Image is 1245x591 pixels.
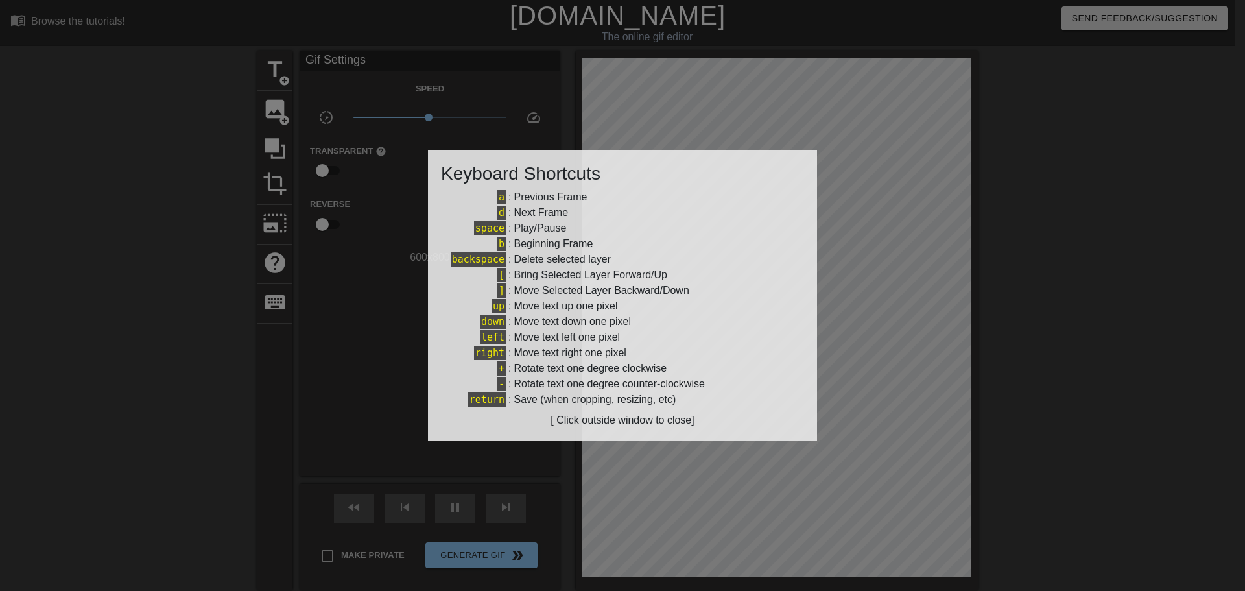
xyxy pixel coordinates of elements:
[441,163,804,185] h3: Keyboard Shortcuts
[441,252,804,267] div: :
[514,236,593,252] div: Beginning Frame
[441,189,804,205] div: :
[514,392,676,407] div: Save (when cropping, resizing, etc)
[480,315,506,329] span: down
[497,377,506,391] span: -
[514,267,667,283] div: Bring Selected Layer Forward/Up
[492,299,506,313] span: up
[441,267,804,283] div: :
[441,330,804,345] div: :
[441,236,804,252] div: :
[514,221,566,236] div: Play/Pause
[497,283,506,298] span: ]
[441,345,804,361] div: :
[514,330,620,345] div: Move text left one pixel
[441,221,804,236] div: :
[441,376,804,392] div: :
[514,345,626,361] div: Move text right one pixel
[514,189,587,205] div: Previous Frame
[497,268,506,282] span: [
[514,314,631,330] div: Move text down one pixel
[441,413,804,428] div: [ Click outside window to close]
[514,283,689,298] div: Move Selected Layer Backward/Down
[514,205,568,221] div: Next Frame
[514,298,617,314] div: Move text up one pixel
[514,252,610,267] div: Delete selected layer
[514,361,667,376] div: Rotate text one degree clockwise
[497,206,506,220] span: d
[497,190,506,204] span: a
[441,298,804,314] div: :
[441,361,804,376] div: :
[497,361,506,376] span: +
[474,346,506,360] span: right
[441,392,804,407] div: :
[441,205,804,221] div: :
[514,376,704,392] div: Rotate text one degree counter-clockwise
[474,221,506,235] span: space
[451,252,506,267] span: backspace
[497,237,506,251] span: b
[468,392,506,407] span: return
[441,314,804,330] div: :
[441,283,804,298] div: :
[480,330,506,344] span: left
